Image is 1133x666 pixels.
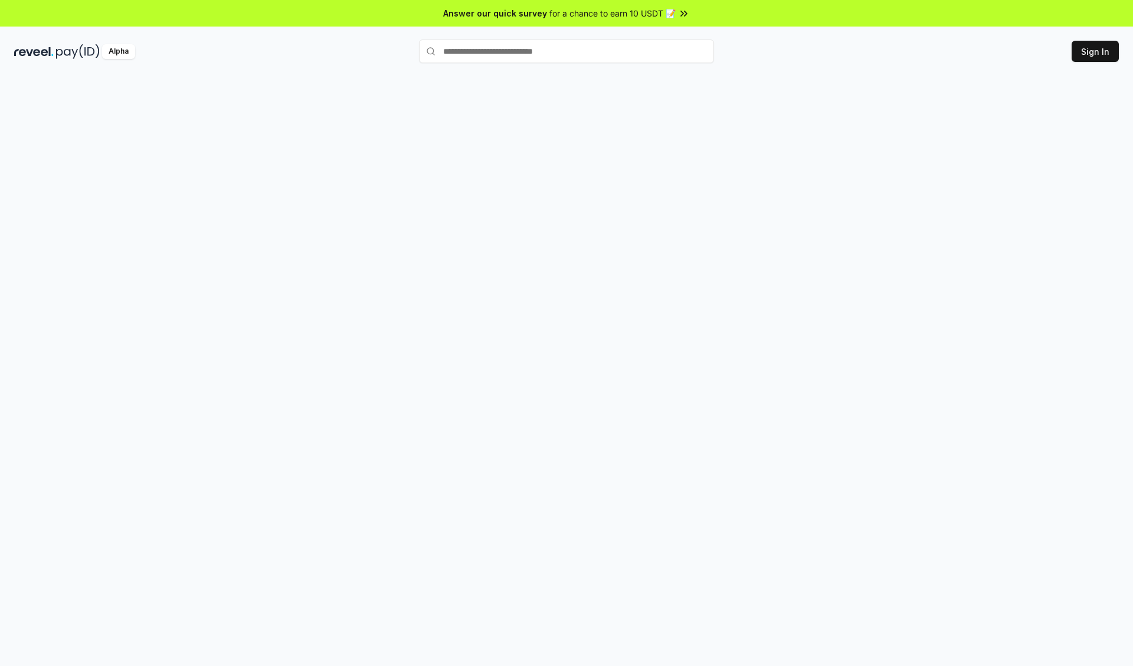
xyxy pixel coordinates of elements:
span: Answer our quick survey [443,7,547,19]
img: reveel_dark [14,44,54,59]
button: Sign In [1072,41,1119,62]
span: for a chance to earn 10 USDT 📝 [549,7,676,19]
img: pay_id [56,44,100,59]
div: Alpha [102,44,135,59]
